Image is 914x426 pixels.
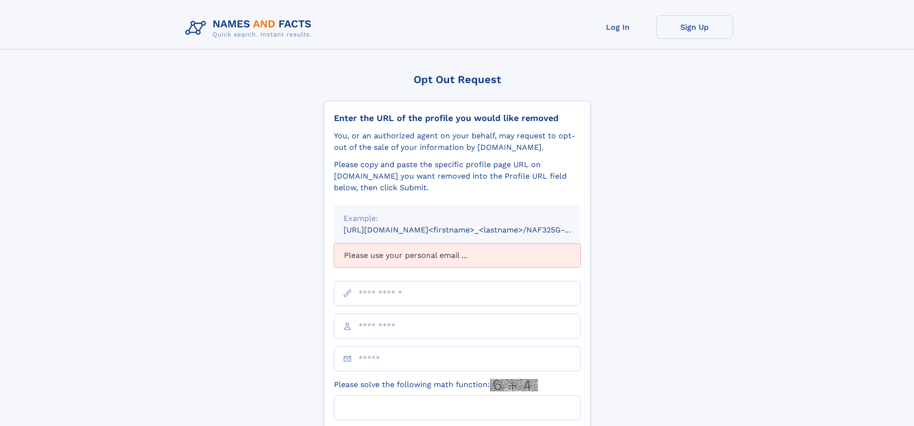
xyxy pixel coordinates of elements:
a: Log In [580,15,656,39]
img: Logo Names and Facts [181,15,320,41]
div: You, or an authorized agent on your behalf, may request to opt-out of the sale of your informatio... [334,130,581,153]
div: Please copy and paste the specific profile page URL on [DOMAIN_NAME] you want removed into the Pr... [334,159,581,194]
div: Example: [344,213,571,224]
small: [URL][DOMAIN_NAME]<firstname>_<lastname>/NAF325G-xxxxxxxx [344,225,599,234]
div: Please use your personal email ... [334,243,581,268]
a: Sign Up [656,15,733,39]
div: Opt Out Request [324,73,591,85]
div: Enter the URL of the profile you would like removed [334,113,581,123]
label: Please solve the following math function: [334,379,538,391]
